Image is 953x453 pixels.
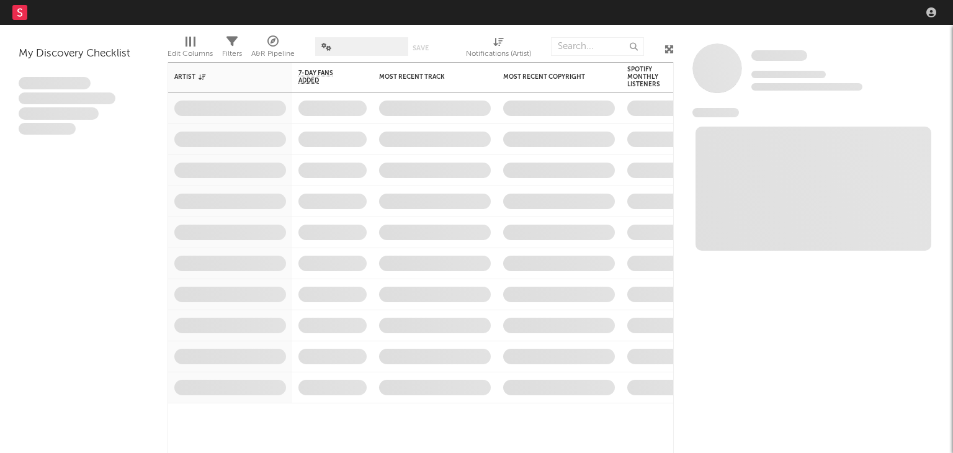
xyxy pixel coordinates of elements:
[692,108,739,117] span: News Feed
[168,47,213,61] div: Edit Columns
[19,123,76,135] span: Aliquam viverra
[466,47,531,61] div: Notifications (Artist)
[251,31,295,67] div: A&R Pipeline
[222,31,242,67] div: Filters
[19,107,99,120] span: Praesent ac interdum
[222,47,242,61] div: Filters
[19,47,149,61] div: My Discovery Checklist
[19,92,115,105] span: Integer aliquet in purus et
[19,77,91,89] span: Lorem ipsum dolor
[413,45,429,52] button: Save
[379,73,472,81] div: Most Recent Track
[174,73,267,81] div: Artist
[751,83,862,91] span: 0 fans last week
[251,47,295,61] div: A&R Pipeline
[751,50,807,61] span: Some Artist
[751,71,826,78] span: Tracking Since: [DATE]
[168,31,213,67] div: Edit Columns
[751,50,807,62] a: Some Artist
[551,37,644,56] input: Search...
[298,70,348,84] span: 7-Day Fans Added
[503,73,596,81] div: Most Recent Copyright
[466,31,531,67] div: Notifications (Artist)
[627,66,671,88] div: Spotify Monthly Listeners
